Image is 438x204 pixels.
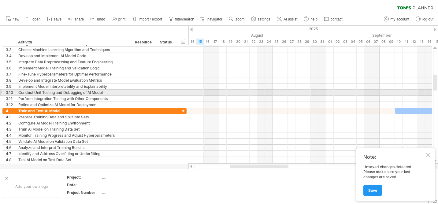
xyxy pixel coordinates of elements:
[363,185,382,196] a: Save
[18,114,129,120] div: Prepare Training Data and Split into Sets
[18,163,129,169] div: Evaluate AI Model Performance Metrics
[160,39,173,45] div: Status
[18,59,129,65] div: Integrate Data Preprocessing and Feature Engineering
[18,39,128,45] div: Activity
[167,15,196,23] a: filter/search
[403,39,410,45] div: Thursday, 11 September 2025
[3,175,60,198] div: Add your own logo
[18,132,129,138] div: Monitor Training Progress and Adjust Hyperparameters
[18,47,129,53] div: Choose Machine Learning Algorithm and Techniques
[102,190,153,195] div: ....
[331,17,343,21] span: contact
[334,39,341,45] div: Tuesday, 2 September 2025
[234,39,242,45] div: Wednesday, 20 August 2025
[357,39,364,45] div: Friday, 5 September 2025
[288,39,295,45] div: Wednesday, 27 August 2025
[6,139,15,144] div: 4.5
[110,15,127,23] a: print
[188,39,196,45] div: Thursday, 14 August 2025
[242,39,250,45] div: Thursday, 21 August 2025
[372,39,380,45] div: Sunday, 7 September 2025
[32,17,41,21] span: open
[18,108,129,114] div: Train and Test AI Model
[130,15,164,23] a: import / export
[6,114,15,120] div: 4.1
[18,157,129,163] div: Test AI Model on Test Data Set
[6,96,15,102] div: 3.11
[414,15,435,23] a: log out
[236,17,244,21] span: zoom
[6,77,15,83] div: 3.8
[6,59,15,65] div: 3.5
[257,39,265,45] div: Saturday, 23 August 2025
[250,39,257,45] div: Friday, 22 August 2025
[97,17,105,21] span: undo
[6,120,15,126] div: 4.2
[318,39,326,45] div: Sunday, 31 August 2025
[199,15,224,23] a: navigator
[322,15,344,23] a: contact
[102,182,153,187] div: ....
[363,154,425,160] div: Note:
[75,17,84,21] span: share
[18,139,129,144] div: Validate AI Model on Validation Data Set
[295,39,303,45] div: Thursday, 28 August 2025
[302,15,319,23] a: help
[46,15,63,23] a: save
[18,96,129,102] div: Perform Integration Testing with Other Components
[6,145,15,150] div: 4.6
[6,83,15,89] div: 3.9
[418,39,425,45] div: Saturday, 13 September 2025
[387,39,395,45] div: Tuesday, 9 September 2025
[250,15,272,23] a: settings
[410,39,418,45] div: Friday, 12 September 2025
[310,17,317,21] span: help
[135,39,154,45] div: Resource
[258,17,270,21] span: settings
[265,39,273,45] div: Sunday, 24 August 2025
[66,15,86,23] a: share
[18,145,129,150] div: Analyze and Interpret Training Results
[382,15,411,23] a: my account
[6,163,15,169] div: 4.9
[18,120,129,126] div: Configure AI Model Training Environment
[6,53,15,59] div: 3.4
[118,17,125,21] span: print
[89,32,326,39] div: August 2025
[207,17,222,21] span: navigator
[280,39,288,45] div: Tuesday, 26 August 2025
[273,39,280,45] div: Monday, 25 August 2025
[391,17,409,21] span: my account
[6,47,15,53] div: 3.3
[18,151,129,157] div: Identify and Address Overfitting or Underfitting
[6,132,15,138] div: 4.4
[18,53,129,59] div: Develop and Implement AI Model Code
[6,71,15,77] div: 3.7
[211,39,219,45] div: Sunday, 17 August 2025
[18,77,129,83] div: Develop and Integrate Model Evaluation Metrics
[18,71,129,77] div: Fine-Tune Hyperparameters for Optimal Performance
[6,102,15,108] div: 3.12
[284,17,297,21] span: AI assist
[6,157,15,163] div: 4.8
[139,17,162,21] span: import / export
[364,39,372,45] div: Saturday, 6 September 2025
[425,39,433,45] div: Sunday, 14 September 2025
[275,15,299,23] a: AI assist
[175,17,194,21] span: filter/search
[4,15,21,23] a: new
[102,175,153,180] div: ....
[349,39,357,45] div: Thursday, 4 September 2025
[18,65,129,71] div: Implement Model Training and Validation Logic
[395,39,403,45] div: Wednesday, 10 September 2025
[196,39,204,45] div: Friday, 15 August 2025
[13,17,19,21] span: new
[6,90,15,95] div: 3.10
[89,15,107,23] a: undo
[227,15,246,23] a: zoom
[204,39,211,45] div: Saturday, 16 August 2025
[219,39,227,45] div: Monday, 18 August 2025
[326,39,334,45] div: Monday, 1 September 2025
[6,126,15,132] div: 4.3
[422,17,433,21] span: log out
